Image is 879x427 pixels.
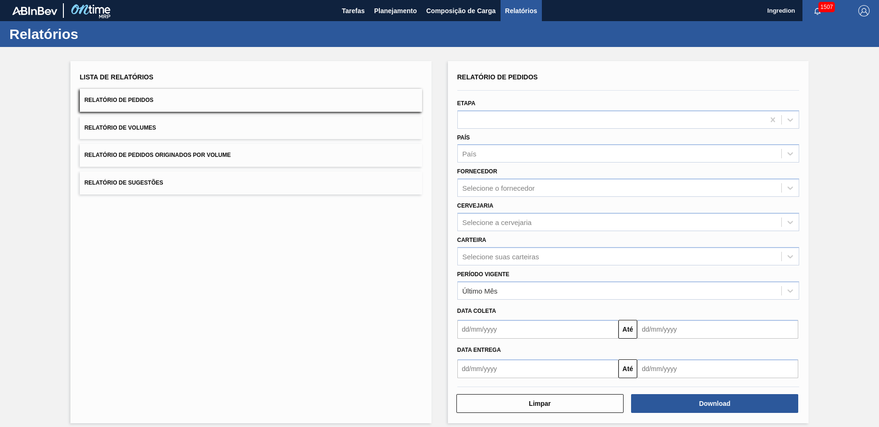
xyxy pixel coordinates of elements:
label: Cervejaria [457,202,493,209]
label: Etapa [457,100,476,107]
label: Período Vigente [457,271,509,278]
span: Relatório de Sugestões [85,179,163,186]
input: dd/mm/yyyy [637,359,798,378]
button: Relatório de Sugestões [80,171,422,194]
button: Até [618,359,637,378]
button: Limpar [456,394,624,413]
span: 1507 [818,2,835,12]
div: Selecione suas carteiras [463,252,539,260]
img: Logout [858,5,870,16]
img: TNhmsLtSVTkK8tSr43FrP2fwEKptu5GPRR3wAAAABJRU5ErkJggg== [12,7,57,15]
span: Planejamento [374,5,417,16]
span: Relatório de Pedidos [85,97,154,103]
input: dd/mm/yyyy [637,320,798,339]
div: Selecione a cervejaria [463,218,532,226]
span: Data coleta [457,308,496,314]
button: Download [631,394,798,413]
button: Relatório de Pedidos [80,89,422,112]
input: dd/mm/yyyy [457,320,618,339]
span: Relatório de Volumes [85,124,156,131]
span: Tarefas [342,5,365,16]
span: Relatório de Pedidos Originados por Volume [85,152,231,158]
label: País [457,134,470,141]
button: Relatório de Pedidos Originados por Volume [80,144,422,167]
span: Lista de Relatórios [80,73,154,81]
label: Carteira [457,237,486,243]
input: dd/mm/yyyy [457,359,618,378]
div: Último Mês [463,287,498,295]
div: País [463,150,477,158]
h1: Relatórios [9,29,176,39]
span: Relatório de Pedidos [457,73,538,81]
button: Até [618,320,637,339]
span: Composição de Carga [426,5,496,16]
label: Fornecedor [457,168,497,175]
button: Relatório de Volumes [80,116,422,140]
span: Data entrega [457,347,501,353]
button: Notificações [802,4,833,17]
span: Relatórios [505,5,537,16]
div: Selecione o fornecedor [463,184,535,192]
